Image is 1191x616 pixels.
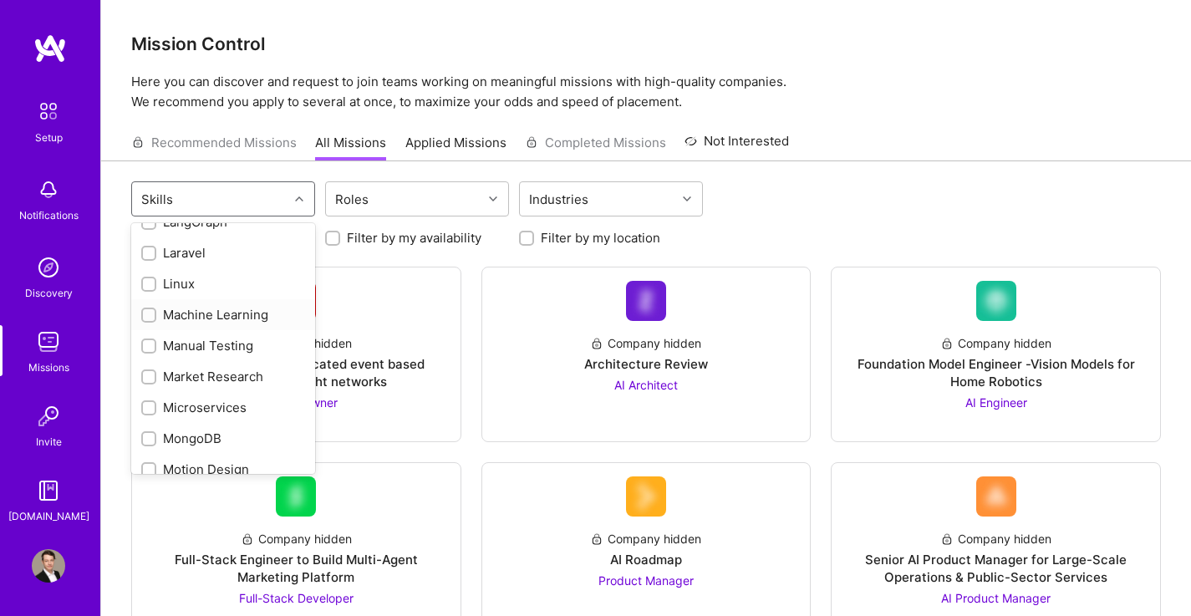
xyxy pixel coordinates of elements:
[137,187,177,211] div: Skills
[32,474,65,507] img: guide book
[590,530,701,547] div: Company hidden
[940,530,1051,547] div: Company hidden
[33,33,67,64] img: logo
[32,173,65,206] img: bell
[685,131,789,161] a: Not Interested
[525,187,593,211] div: Industries
[626,476,666,517] img: Company Logo
[141,430,305,447] div: MongoDB
[8,507,89,525] div: [DOMAIN_NAME]
[32,251,65,284] img: discovery
[845,355,1147,390] div: Foundation Model Engineer -Vision Models for Home Robotics
[598,573,694,588] span: Product Manager
[141,368,305,385] div: Market Research
[584,355,708,373] div: Architecture Review
[276,476,316,517] img: Company Logo
[940,334,1051,352] div: Company hidden
[36,433,62,451] div: Invite
[141,306,305,323] div: Machine Learning
[141,461,305,478] div: Motion Design
[405,134,506,161] a: Applied Missions
[141,244,305,262] div: Laravel
[25,284,73,302] div: Discovery
[976,476,1016,517] img: Company Logo
[239,591,354,605] span: Full-Stack Developer
[315,134,386,161] a: All Missions
[489,195,497,203] i: icon Chevron
[35,129,63,146] div: Setup
[496,281,797,428] a: Company LogoCompany hiddenArchitecture ReviewAI Architect
[131,33,1161,54] h3: Mission Control
[965,395,1027,410] span: AI Engineer
[32,549,65,583] img: User Avatar
[941,591,1051,605] span: AI Product Manager
[145,551,447,586] div: Full-Stack Engineer to Build Multi-Agent Marketing Platform
[845,281,1147,428] a: Company LogoCompany hiddenFoundation Model Engineer -Vision Models for Home RoboticsAI Engineer
[141,399,305,416] div: Microservices
[32,325,65,359] img: teamwork
[141,337,305,354] div: Manual Testing
[590,334,701,352] div: Company hidden
[19,206,79,224] div: Notifications
[31,94,66,129] img: setup
[683,195,691,203] i: icon Chevron
[295,195,303,203] i: icon Chevron
[32,400,65,433] img: Invite
[976,281,1016,321] img: Company Logo
[331,187,373,211] div: Roles
[28,359,69,376] div: Missions
[28,549,69,583] a: User Avatar
[241,530,352,547] div: Company hidden
[131,72,1161,112] p: Here you can discover and request to join teams working on meaningful missions with high-quality ...
[614,378,678,392] span: AI Architect
[541,229,660,247] label: Filter by my location
[610,551,682,568] div: AI Roadmap
[347,229,481,247] label: Filter by my availability
[845,551,1147,586] div: Senior AI Product Manager for Large-Scale Operations & Public-Sector Services
[626,281,666,321] img: Company Logo
[141,275,305,293] div: Linux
